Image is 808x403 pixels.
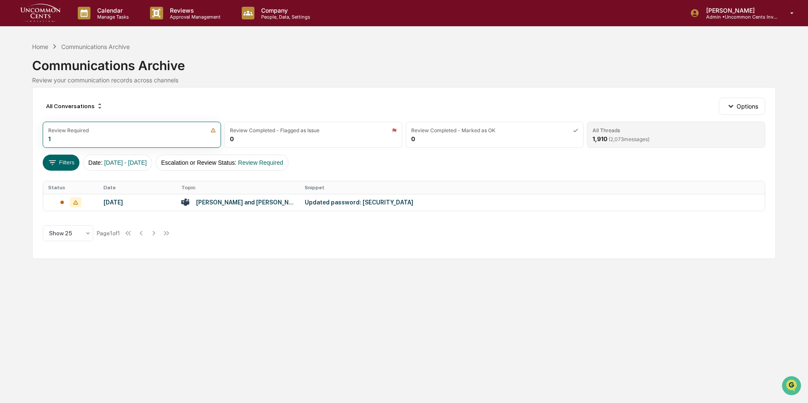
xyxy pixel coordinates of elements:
[5,103,58,118] a: 🖐️Preclearance
[609,136,650,142] span: ( 2,073 messages)
[392,128,397,133] img: icon
[573,128,578,133] img: icon
[48,127,89,133] div: Review Required
[83,155,152,171] button: Date:[DATE] - [DATE]
[238,159,283,166] span: Review Required
[43,155,79,171] button: Filters
[699,14,778,20] p: Admin • Uncommon Cents Investing
[32,43,48,50] div: Home
[61,43,130,50] div: Communications Archive
[32,76,775,84] div: Review your communication records across channels
[20,3,61,23] img: logo
[592,127,620,133] div: All Threads
[104,199,171,206] div: [DATE]
[29,65,139,73] div: Start new chat
[48,135,51,142] div: 1
[90,14,133,20] p: Manage Tasks
[8,18,154,31] p: How can we help?
[305,199,643,206] div: Updated password: [SECURITY_DATA]
[104,159,147,166] span: [DATE] - [DATE]
[300,181,764,194] th: Snippet
[8,65,24,80] img: 1746055101610-c473b297-6a78-478c-a979-82029cc54cd1
[43,181,98,194] th: Status
[29,73,107,80] div: We're available if you need us!
[17,106,55,115] span: Preclearance
[230,135,234,142] div: 0
[5,119,57,134] a: 🔎Data Lookup
[61,107,68,114] div: 🗄️
[411,135,415,142] div: 0
[719,98,765,114] button: Options
[84,143,102,150] span: Pylon
[98,181,176,194] th: Date
[699,7,778,14] p: [PERSON_NAME]
[592,135,650,142] div: 1,910
[254,7,314,14] p: Company
[58,103,108,118] a: 🗄️Attestations
[156,155,289,171] button: Escalation or Review Status:Review Required
[70,106,105,115] span: Attestations
[97,230,120,237] div: Page 1 of 1
[176,181,300,194] th: Topic
[60,143,102,150] a: Powered byPylon
[781,375,804,398] iframe: Open customer support
[163,7,225,14] p: Reviews
[210,128,216,133] img: icon
[43,99,106,113] div: All Conversations
[144,67,154,77] button: Start new chat
[8,107,15,114] div: 🖐️
[17,123,53,131] span: Data Lookup
[411,127,495,133] div: Review Completed - Marked as OK
[90,7,133,14] p: Calendar
[230,127,319,133] div: Review Completed - Flagged as Issue
[163,14,225,20] p: Approval Management
[254,14,314,20] p: People, Data, Settings
[8,123,15,130] div: 🔎
[32,51,775,73] div: Communications Archive
[196,199,295,206] div: [PERSON_NAME] and [PERSON_NAME] on [DATE]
